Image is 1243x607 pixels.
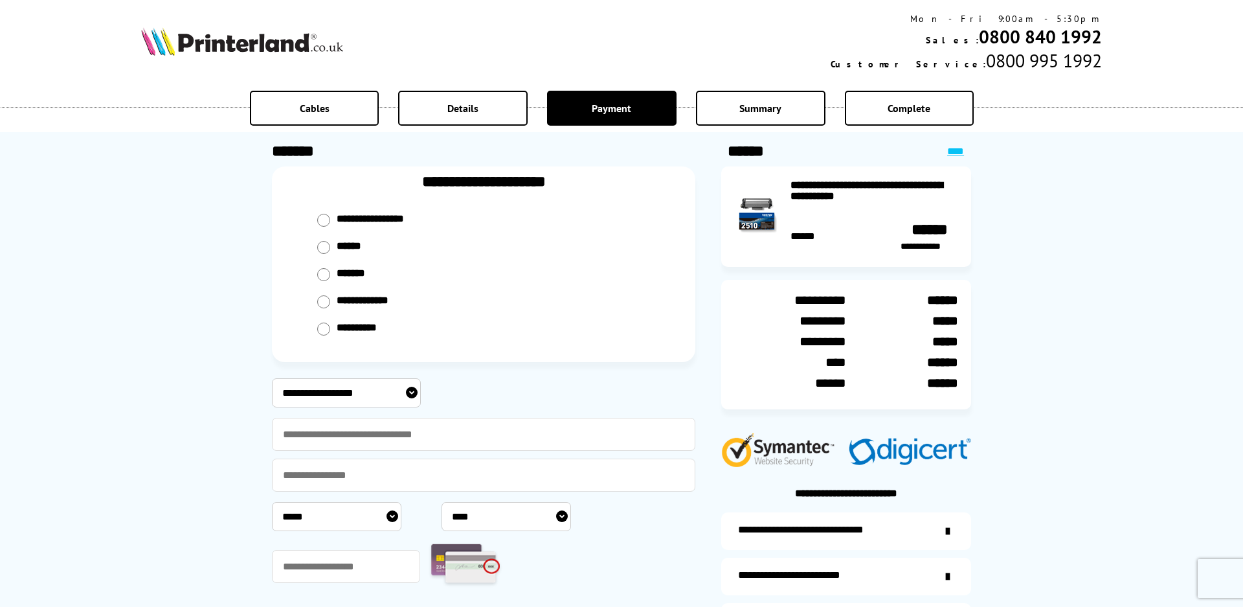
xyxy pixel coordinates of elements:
a: additional-ink [721,512,971,550]
span: Cables [300,102,330,115]
img: Printerland Logo [141,27,343,56]
span: Details [447,102,478,115]
span: 0800 995 1992 [986,49,1102,73]
span: Complete [888,102,930,115]
span: Payment [592,102,631,115]
span: Customer Service: [831,58,986,70]
a: 0800 840 1992 [979,25,1102,49]
span: Sales: [926,34,979,46]
a: items-arrive [721,558,971,595]
div: Mon - Fri 9:00am - 5:30pm [831,13,1102,25]
span: Summary [739,102,781,115]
